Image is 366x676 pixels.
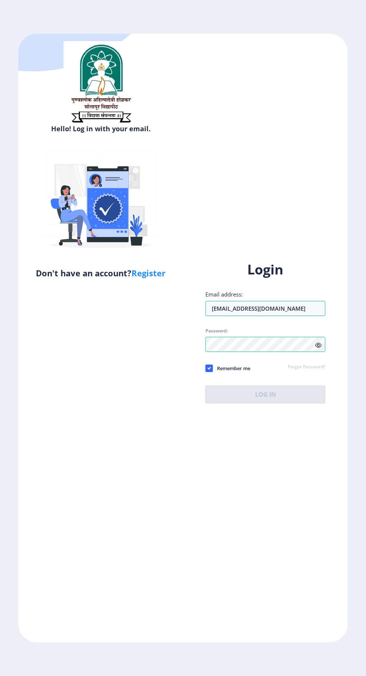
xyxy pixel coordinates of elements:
a: Forgot Password? [288,364,325,371]
button: Log In [205,385,325,403]
input: Email address [205,301,325,316]
img: sulogo.png [63,41,138,126]
h5: Don't have an account? [24,267,177,279]
img: Verified-rafiki.svg [35,136,166,267]
a: Register [131,267,165,279]
h6: Hello! Log in with your email. [24,124,177,133]
h1: Login [205,261,325,279]
label: Email address: [205,291,243,298]
span: Remember me [213,364,250,373]
label: Password: [205,328,228,334]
